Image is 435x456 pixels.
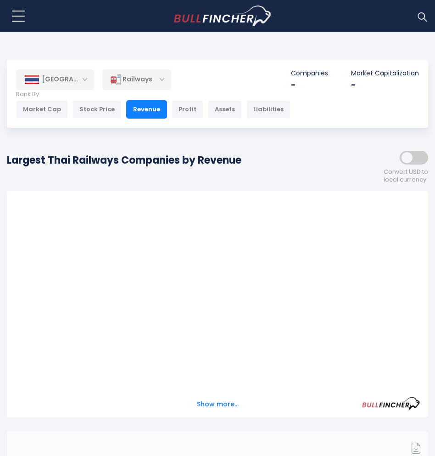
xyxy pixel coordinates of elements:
div: Assets [208,100,242,119]
a: Go to homepage [174,6,273,27]
div: - [351,80,419,90]
p: Companies [291,69,328,77]
div: Liabilities [246,100,290,119]
div: Profit [172,100,203,119]
div: - [291,80,328,90]
p: Rank By [16,91,290,98]
div: Revenue [126,100,167,119]
div: Market Cap [16,100,68,119]
button: Show more... [191,397,244,412]
h1: Largest Thai Railways Companies by Revenue [7,153,241,168]
img: bullfincher logo [174,6,273,27]
div: Stock Price [72,100,122,119]
p: Market Capitalization [351,69,419,77]
span: Convert USD to local currency [384,168,428,184]
div: [GEOGRAPHIC_DATA] [16,69,94,90]
div: Railways [102,69,171,90]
